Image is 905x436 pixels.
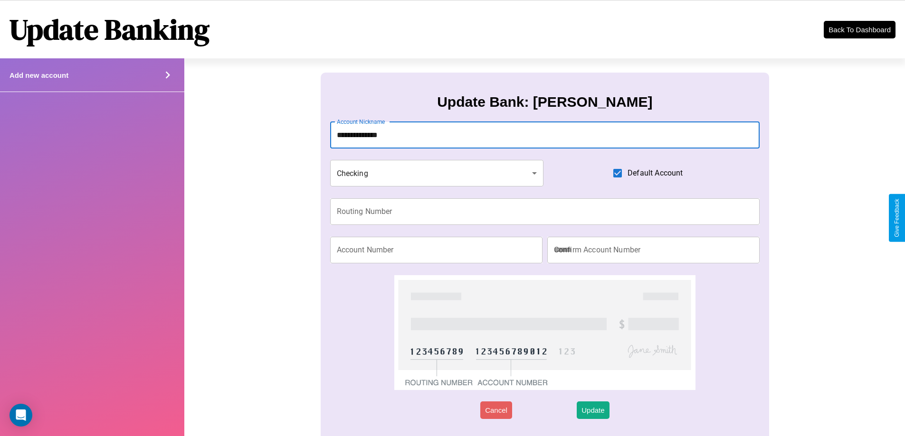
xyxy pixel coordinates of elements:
button: Update [577,401,609,419]
button: Cancel [480,401,512,419]
img: check [394,275,695,390]
h4: Add new account [10,71,68,79]
label: Account Nickname [337,118,385,126]
button: Back To Dashboard [824,21,895,38]
div: Give Feedback [894,199,900,237]
span: Default Account [628,167,683,179]
div: Checking [330,160,544,186]
div: Open Intercom Messenger [10,404,32,427]
h3: Update Bank: [PERSON_NAME] [437,94,652,110]
h1: Update Banking [10,10,210,49]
